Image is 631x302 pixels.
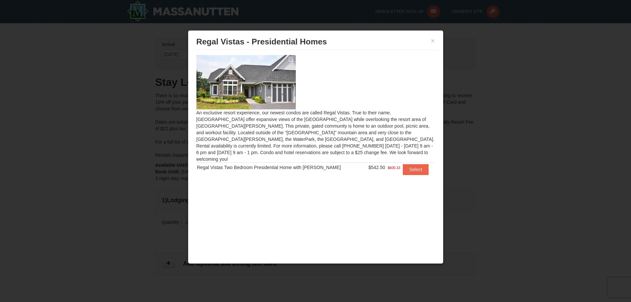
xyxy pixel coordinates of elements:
[191,50,440,188] div: An exclusive resort experience, our newest condos are called Regal Vistas. True to their name, [G...
[388,164,400,171] span: $600.33
[368,165,385,170] span: $542.50
[196,55,296,109] img: 19218991-1-902409a9.jpg
[197,164,362,171] div: Regal Vistas Two Bedroom Presidential Home with [PERSON_NAME]
[196,37,327,46] span: Regal Vistas - Presidential Homes
[431,37,435,44] button: ×
[403,164,429,175] button: Select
